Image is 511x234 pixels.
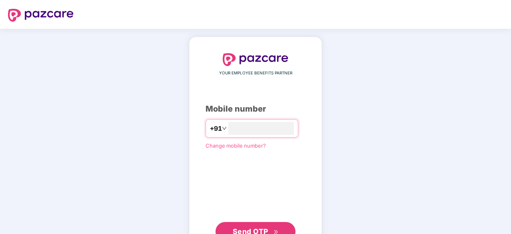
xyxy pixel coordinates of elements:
span: down [222,126,227,131]
div: Mobile number [206,103,305,115]
a: Change mobile number? [206,142,266,149]
img: logo [8,9,74,22]
img: logo [223,53,288,66]
span: YOUR EMPLOYEE BENEFITS PARTNER [219,70,292,76]
span: +91 [210,124,222,134]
